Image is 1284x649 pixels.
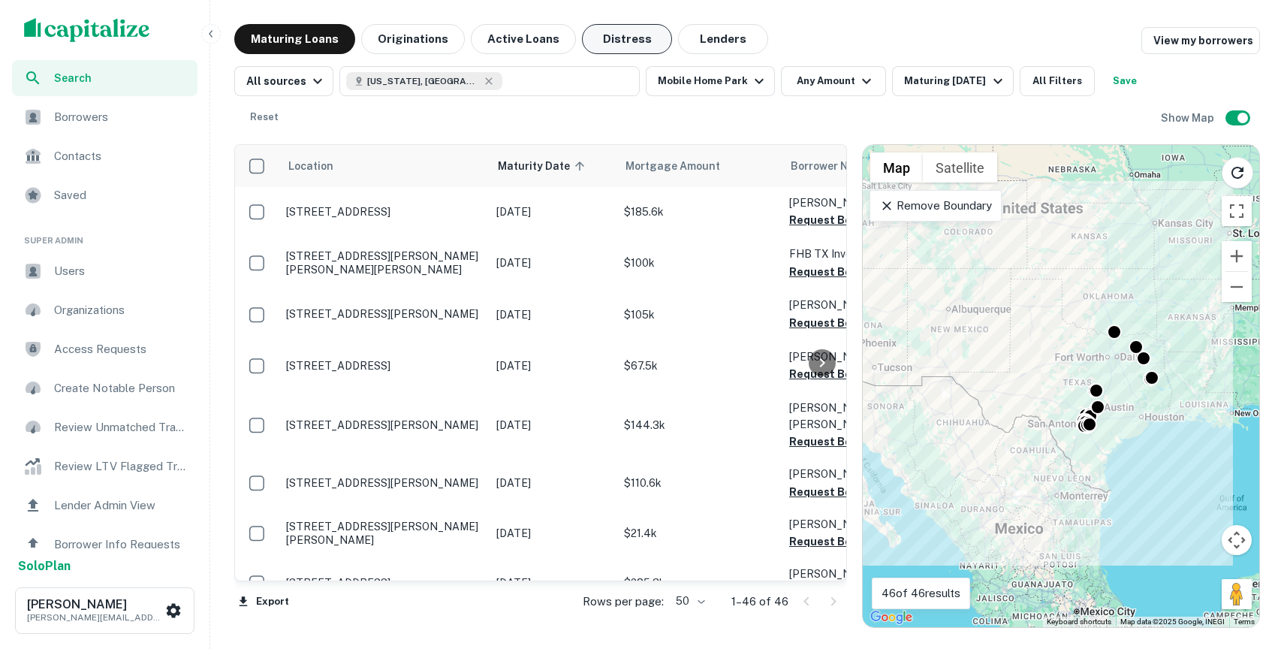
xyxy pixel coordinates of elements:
[582,24,672,54] button: Distress
[496,358,609,374] p: [DATE]
[12,177,197,213] a: Saved
[789,466,939,482] p: [PERSON_NAME]
[286,576,481,590] p: [STREET_ADDRESS]
[24,18,150,42] img: capitalize-logo.png
[234,66,333,96] button: All sources
[54,340,188,358] span: Access Requests
[54,147,188,165] span: Contacts
[496,475,609,491] p: [DATE]
[240,102,288,132] button: Reset
[12,448,197,484] a: Review LTV Flagged Transactions
[624,358,774,374] p: $67.5k
[867,608,916,627] img: Google
[789,400,939,433] p: [PERSON_NAME] [PERSON_NAME]
[496,306,609,323] p: [DATE]
[882,584,960,602] p: 46 of 46 results
[1120,617,1225,626] span: Map data ©2025 Google, INEGI
[789,246,939,262] p: FHB TX Investments LLC
[234,590,293,613] button: Export
[789,314,911,332] button: Request Borrower Info
[279,145,489,187] th: Location
[879,197,991,215] p: Remove Boundary
[12,99,197,135] a: Borrowers
[496,417,609,433] p: [DATE]
[286,359,481,373] p: [STREET_ADDRESS]
[27,599,162,611] h6: [PERSON_NAME]
[361,24,465,54] button: Originations
[471,24,576,54] button: Active Loans
[789,195,939,211] p: [PERSON_NAME]
[782,145,947,187] th: Borrower Name
[12,292,197,328] a: Organizations
[789,365,911,383] button: Request Borrower Info
[54,497,188,515] span: Lender Admin View
[27,611,162,624] p: [PERSON_NAME][EMAIL_ADDRESS][PERSON_NAME][DOMAIN_NAME]
[54,70,188,86] span: Search
[286,249,481,276] p: [STREET_ADDRESS][PERSON_NAME][PERSON_NAME][PERSON_NAME]
[367,74,480,88] span: [US_STATE], [GEOGRAPHIC_DATA]
[1209,529,1284,601] iframe: Chat Widget
[54,418,188,436] span: Review Unmatched Transactions
[339,66,640,96] button: [US_STATE], [GEOGRAPHIC_DATA]
[789,349,939,365] p: [PERSON_NAME]
[624,525,774,542] p: $21.4k
[12,138,197,174] a: Contacts
[789,297,939,313] p: [PERSON_NAME]
[923,152,997,183] button: Show satellite imagery
[12,370,197,406] a: Create Notable Person
[867,608,916,627] a: Open this area in Google Maps (opens a new window)
[1222,241,1252,271] button: Zoom in
[18,559,71,573] strong: Solo Plan
[15,587,194,634] button: [PERSON_NAME][PERSON_NAME][EMAIL_ADDRESS][PERSON_NAME][DOMAIN_NAME]
[246,72,327,90] div: All sources
[286,205,481,219] p: [STREET_ADDRESS]
[286,520,481,547] p: [STREET_ADDRESS][PERSON_NAME][PERSON_NAME]
[12,253,197,289] div: Users
[731,593,788,611] p: 1–46 of 46
[286,418,481,432] p: [STREET_ADDRESS][PERSON_NAME]
[54,186,188,204] span: Saved
[870,152,923,183] button: Show street map
[1222,272,1252,302] button: Zoom out
[12,331,197,367] a: Access Requests
[1222,196,1252,226] button: Toggle fullscreen view
[54,301,188,319] span: Organizations
[234,24,355,54] button: Maturing Loans
[1047,617,1111,627] button: Keyboard shortcuts
[789,483,911,501] button: Request Borrower Info
[863,145,1259,627] div: 0 0
[1234,617,1255,626] a: Terms (opens in new tab)
[496,575,609,591] p: [DATE]
[12,216,197,253] li: Super Admin
[1101,66,1149,96] button: Save your search to get updates of matches that match your search criteria.
[1161,110,1216,126] h6: Show Map
[892,66,1013,96] button: Maturing [DATE]
[1141,27,1260,54] a: View my borrowers
[789,263,911,281] button: Request Borrower Info
[12,527,197,563] a: Borrower Info Requests
[583,593,664,611] p: Rows per page:
[12,488,197,524] a: Lender Admin View
[498,157,589,175] span: Maturity Date
[791,157,870,175] span: Borrower Name
[678,24,768,54] button: Lenders
[624,417,774,433] p: $144.3k
[54,536,188,554] span: Borrower Info Requests
[12,60,197,96] a: Search
[286,307,481,321] p: [STREET_ADDRESS][PERSON_NAME]
[789,433,911,451] button: Request Borrower Info
[286,476,481,490] p: [STREET_ADDRESS][PERSON_NAME]
[1222,525,1252,555] button: Map camera controls
[1222,157,1253,189] button: Reload search area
